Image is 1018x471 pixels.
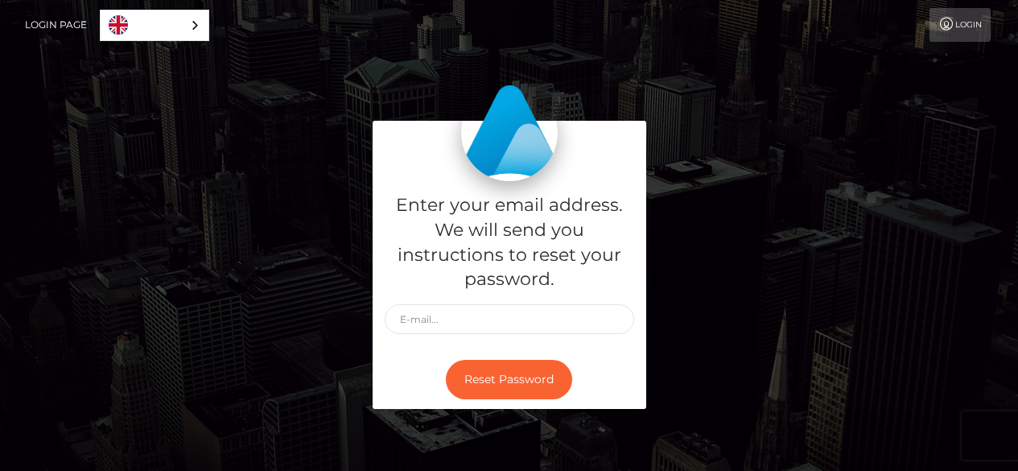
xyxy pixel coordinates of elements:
h5: Enter your email address. We will send you instructions to reset your password. [385,193,634,292]
input: E-mail... [385,304,634,334]
aside: Language selected: English [100,10,209,41]
a: Login [929,8,991,42]
img: MassPay Login [461,85,558,181]
a: English [101,10,208,40]
div: Language [100,10,209,41]
a: Login Page [25,8,87,42]
button: Reset Password [446,360,572,399]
